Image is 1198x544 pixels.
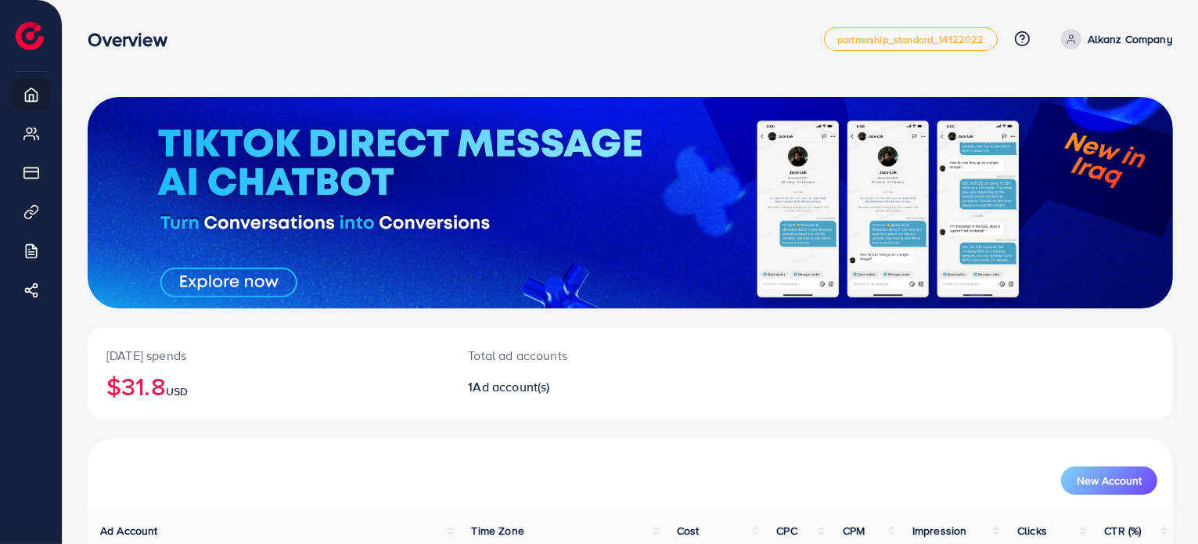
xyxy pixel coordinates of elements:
p: [DATE] spends [106,346,430,365]
span: New Account [1077,475,1142,486]
span: Time Zone [472,523,524,539]
span: Impression [912,523,967,539]
h3: Overview [88,28,179,51]
h2: $31.8 [106,371,430,401]
img: logo [16,22,44,50]
span: USD [166,384,188,399]
a: Alkanz Company [1055,29,1173,49]
p: Total ad accounts [468,346,702,365]
span: Ad Account [100,523,158,539]
span: Cost [677,523,700,539]
span: CPM [843,523,865,539]
button: New Account [1061,467,1157,495]
span: Clicks [1017,523,1047,539]
span: CTR (%) [1104,523,1141,539]
span: CPC [776,523,797,539]
span: partnership_standard_14122022 [837,34,984,45]
a: partnership_standard_14122022 [824,27,998,51]
h2: 1 [468,380,702,394]
p: Alkanz Company [1088,30,1173,49]
span: Ad account(s) [473,378,550,395]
